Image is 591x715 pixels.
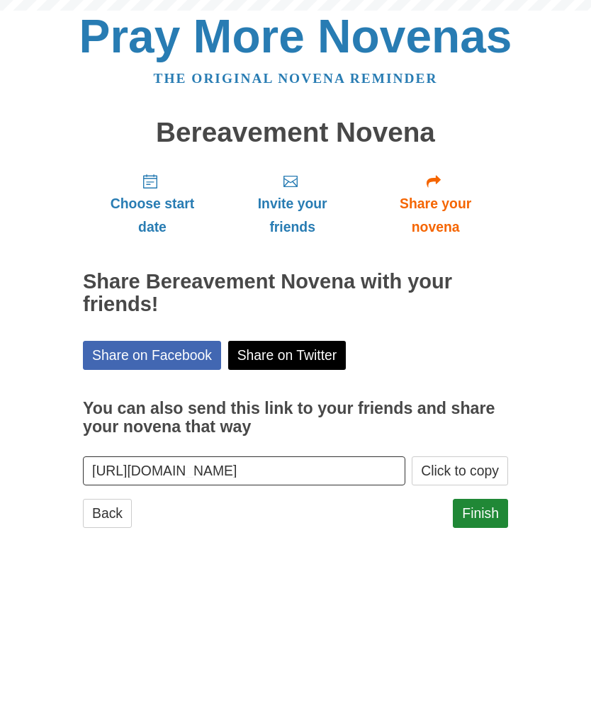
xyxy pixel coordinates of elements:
span: Share your novena [377,192,494,239]
a: The original novena reminder [154,71,438,86]
span: Choose start date [97,192,208,239]
button: Click to copy [412,456,508,485]
h3: You can also send this link to your friends and share your novena that way [83,400,508,436]
h2: Share Bereavement Novena with your friends! [83,271,508,316]
a: Invite your friends [222,162,363,246]
a: Share on Twitter [228,341,347,370]
a: Back [83,499,132,528]
a: Finish [453,499,508,528]
h1: Bereavement Novena [83,118,508,148]
a: Share your novena [363,162,508,246]
a: Share on Facebook [83,341,221,370]
a: Pray More Novenas [79,10,512,62]
span: Invite your friends [236,192,349,239]
a: Choose start date [83,162,222,246]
